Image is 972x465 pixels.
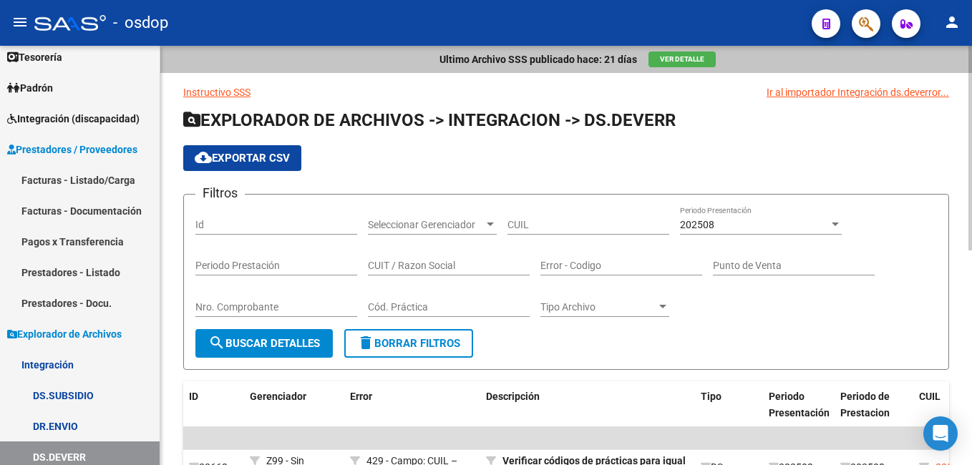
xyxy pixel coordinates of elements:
span: Exportar CSV [195,152,290,165]
mat-icon: person [943,14,961,31]
button: Buscar Detalles [195,329,333,358]
button: Exportar CSV [183,145,301,171]
button: Borrar Filtros [344,329,473,358]
button: Ver Detalle [648,52,716,67]
span: CUIL [919,391,941,402]
span: Tesorería [7,49,62,65]
mat-icon: menu [11,14,29,31]
span: ID [189,391,198,402]
span: Borrar Filtros [357,337,460,350]
datatable-header-cell: Periodo Presentación [763,381,835,429]
span: 202508 [680,219,714,230]
span: Buscar Detalles [208,337,320,350]
datatable-header-cell: Error [344,381,480,429]
mat-icon: cloud_download [195,149,212,166]
span: Padrón [7,80,53,96]
mat-icon: delete [357,334,374,351]
span: Seleccionar Gerenciador [368,219,484,231]
datatable-header-cell: Periodo de Prestacion [835,381,913,429]
span: Explorador de Archivos [7,326,122,342]
span: Gerenciador [250,391,306,402]
datatable-header-cell: Tipo [695,381,763,429]
div: Open Intercom Messenger [923,416,958,451]
span: Tipo [701,391,721,402]
span: EXPLORADOR DE ARCHIVOS -> INTEGRACION -> DS.DEVERR [183,110,676,130]
span: Periodo Presentación [769,391,830,418]
span: Periodo de Prestacion [840,391,890,418]
datatable-header-cell: Gerenciador [244,381,344,429]
span: Prestadores / Proveedores [7,142,137,157]
datatable-header-cell: ID [183,381,244,429]
span: Ver Detalle [660,55,704,63]
div: Ir al importador Integración ds.deverror... [767,84,949,100]
p: Ultimo Archivo SSS publicado hace: 21 días [439,52,637,67]
span: Descripción [486,391,540,402]
mat-icon: search [208,334,225,351]
a: Instructivo SSS [183,87,251,98]
datatable-header-cell: Descripción [480,381,695,429]
span: Integración (discapacidad) [7,111,140,127]
span: - osdop [113,7,168,39]
h3: Filtros [195,183,245,203]
span: Error [350,391,372,402]
span: Tipo Archivo [540,301,656,313]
